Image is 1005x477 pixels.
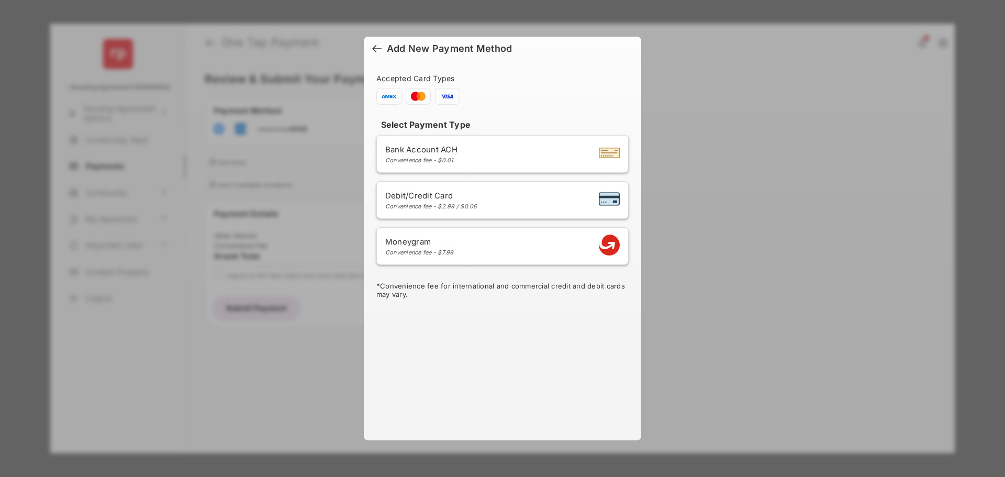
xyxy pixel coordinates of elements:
[385,145,457,154] span: Bank Account ACH
[387,43,512,54] div: Add New Payment Method
[385,249,454,256] div: Convenience fee - $7.99
[385,237,454,247] span: Moneygram
[376,119,629,130] h4: Select Payment Type
[376,282,629,301] div: * Convenience fee for international and commercial credit and debit cards may vary.
[385,203,477,210] div: Convenience fee - $2.99 / $0.06
[376,74,459,83] span: Accepted Card Types
[385,191,477,201] span: Debit/Credit Card
[385,157,457,164] div: Convenience fee - $0.01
